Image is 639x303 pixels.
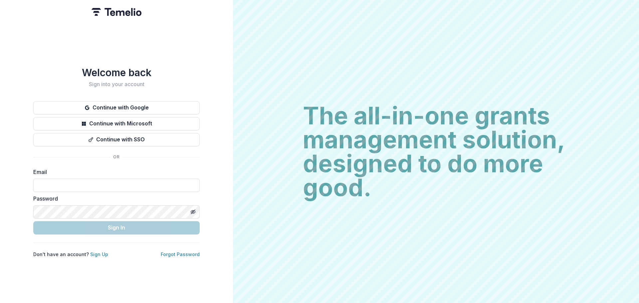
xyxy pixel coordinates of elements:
button: Continue with SSO [33,133,200,146]
p: Don't have an account? [33,251,108,258]
img: Temelio [92,8,141,16]
a: Sign Up [90,251,108,257]
label: Password [33,195,196,203]
h1: Welcome back [33,67,200,78]
label: Email [33,168,196,176]
button: Sign In [33,221,200,234]
h2: Sign into your account [33,81,200,87]
button: Continue with Google [33,101,200,114]
button: Toggle password visibility [188,207,198,217]
button: Continue with Microsoft [33,117,200,130]
a: Forgot Password [161,251,200,257]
